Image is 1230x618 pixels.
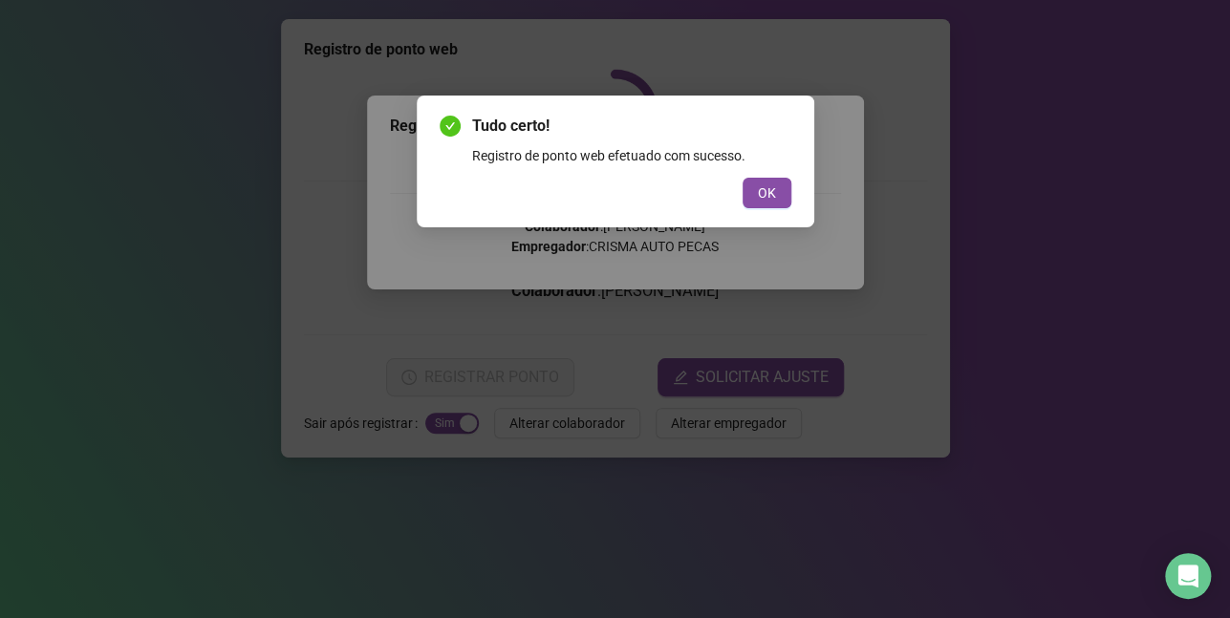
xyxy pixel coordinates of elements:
[743,178,791,208] button: OK
[758,182,776,203] span: OK
[472,115,791,138] span: Tudo certo!
[1165,553,1211,599] div: Open Intercom Messenger
[440,116,461,137] span: check-circle
[472,145,791,166] div: Registro de ponto web efetuado com sucesso.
